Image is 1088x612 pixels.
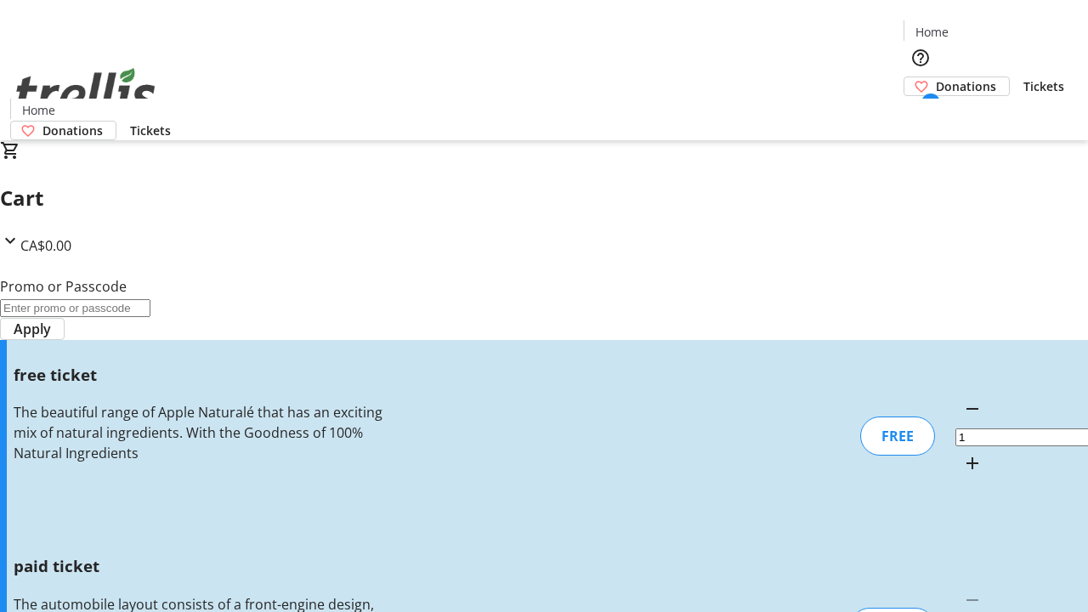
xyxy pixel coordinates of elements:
button: Increment by one [955,446,989,480]
a: Tickets [116,122,184,139]
img: Orient E2E Organization X98CQlsnYv's Logo [10,49,161,134]
span: Tickets [1023,77,1064,95]
a: Donations [904,76,1010,96]
a: Donations [10,121,116,140]
span: Donations [936,77,996,95]
a: Home [904,23,959,41]
h3: free ticket [14,363,385,387]
span: Donations [42,122,103,139]
button: Help [904,41,938,75]
a: Home [11,101,65,119]
span: CA$0.00 [20,236,71,255]
h3: paid ticket [14,554,385,578]
div: The beautiful range of Apple Naturalé that has an exciting mix of natural ingredients. With the G... [14,402,385,463]
span: Apply [14,319,51,339]
span: Home [915,23,949,41]
button: Decrement by one [955,392,989,426]
a: Tickets [1010,77,1078,95]
div: FREE [860,416,935,456]
span: Home [22,101,55,119]
button: Cart [904,96,938,130]
span: Tickets [130,122,171,139]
